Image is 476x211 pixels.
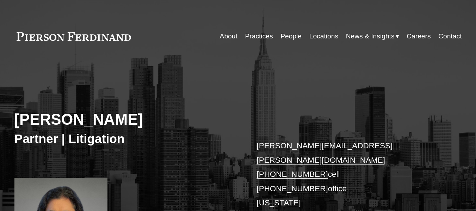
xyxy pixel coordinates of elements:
[256,141,392,164] a: [PERSON_NAME][EMAIL_ADDRESS][PERSON_NAME][DOMAIN_NAME]
[346,30,395,43] span: News & Insights
[256,184,328,193] a: [PHONE_NUMBER]
[14,110,238,129] h2: [PERSON_NAME]
[220,30,237,43] a: About
[280,30,302,43] a: People
[245,30,273,43] a: Practices
[438,30,462,43] a: Contact
[256,170,328,179] a: [PHONE_NUMBER]
[346,30,399,43] a: folder dropdown
[14,131,238,147] h3: Partner | Litigation
[407,30,431,43] a: Careers
[309,30,338,43] a: Locations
